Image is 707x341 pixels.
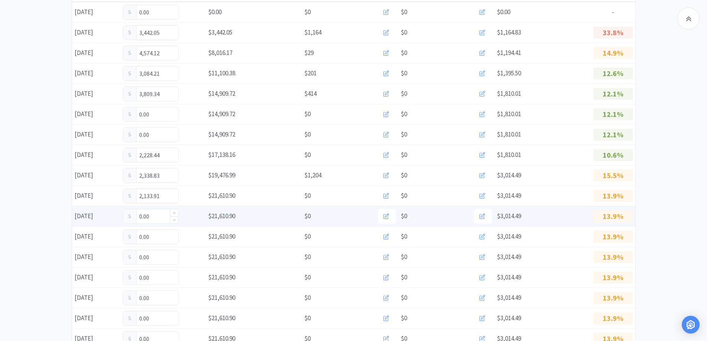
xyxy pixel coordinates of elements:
[72,168,120,183] div: [DATE]
[208,151,235,159] span: $17,138.16
[401,170,407,180] span: $0
[72,249,120,265] div: [DATE]
[401,272,407,282] span: $0
[304,68,317,78] span: $201
[208,294,235,302] span: $21,610.90
[497,130,521,138] span: $1,810.01
[401,232,407,242] span: $0
[497,273,521,281] span: $3,014.49
[304,211,311,221] span: $0
[497,49,521,57] span: $1,194.41
[173,212,176,214] i: icon: up
[208,8,222,16] span: $0.00
[72,66,120,81] div: [DATE]
[72,229,120,244] div: [DATE]
[401,27,407,37] span: $0
[208,69,235,77] span: $11,100.38
[304,252,311,262] span: $0
[593,47,633,59] p: 14.9%
[593,210,633,222] p: 13.9%
[401,68,407,78] span: $0
[208,171,235,179] span: $19,476.99
[401,109,407,119] span: $0
[208,273,235,281] span: $21,610.90
[593,231,633,243] p: 13.9%
[593,292,633,304] p: 13.9%
[401,129,407,140] span: $0
[208,110,235,118] span: $14,909.72
[72,86,120,101] div: [DATE]
[497,28,521,36] span: $1,164.83
[593,170,633,181] p: 15.5%
[72,147,120,163] div: [DATE]
[593,251,633,263] p: 13.9%
[208,130,235,138] span: $14,909.72
[304,48,314,58] span: $29
[304,89,317,99] span: $414
[72,106,120,122] div: [DATE]
[401,252,407,262] span: $0
[304,150,311,160] span: $0
[497,212,521,220] span: $3,014.49
[497,89,521,98] span: $1,810.01
[72,4,120,20] div: [DATE]
[497,171,521,179] span: $3,014.49
[497,191,521,200] span: $3,014.49
[401,7,407,17] span: $0
[593,108,633,120] p: 12.1%
[401,89,407,99] span: $0
[593,272,633,283] p: 13.9%
[593,27,633,39] p: 33.8%
[304,129,311,140] span: $0
[72,45,120,60] div: [DATE]
[170,216,178,223] span: Decrease Value
[593,149,633,161] p: 10.6%
[208,212,235,220] span: $21,610.90
[593,7,633,17] p: -
[173,219,176,221] i: icon: down
[401,313,407,323] span: $0
[208,232,235,240] span: $21,610.90
[208,49,232,57] span: $8,016.17
[208,89,235,98] span: $14,909.72
[72,311,120,326] div: [DATE]
[170,209,178,216] span: Increase Value
[208,314,235,322] span: $21,610.90
[401,191,407,201] span: $0
[208,191,235,200] span: $21,610.90
[72,127,120,142] div: [DATE]
[593,68,633,79] p: 12.6%
[72,290,120,305] div: [DATE]
[593,129,633,141] p: 12.1%
[304,313,311,323] span: $0
[304,293,311,303] span: $0
[593,88,633,100] p: 12.1%
[497,232,521,240] span: $3,014.49
[593,312,633,324] p: 13.9%
[208,253,235,261] span: $21,610.90
[304,170,321,180] span: $1,204
[304,232,311,242] span: $0
[497,294,521,302] span: $3,014.49
[304,191,311,201] span: $0
[497,253,521,261] span: $3,014.49
[72,209,120,224] div: [DATE]
[72,25,120,40] div: [DATE]
[401,211,407,221] span: $0
[497,151,521,159] span: $1,810.01
[497,314,521,322] span: $3,014.49
[304,7,311,17] span: $0
[304,109,311,119] span: $0
[401,150,407,160] span: $0
[497,69,521,77] span: $1,395.50
[304,272,311,282] span: $0
[401,293,407,303] span: $0
[72,188,120,203] div: [DATE]
[593,190,633,202] p: 13.9%
[497,8,510,16] span: $0.00
[72,270,120,285] div: [DATE]
[497,110,521,118] span: $1,810.01
[304,27,321,37] span: $1,164
[208,28,232,36] span: $3,442.05
[401,48,407,58] span: $0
